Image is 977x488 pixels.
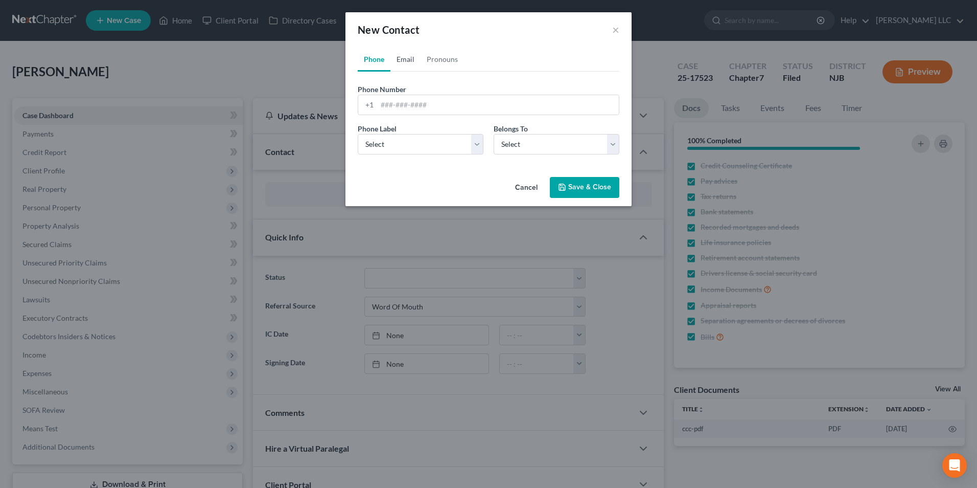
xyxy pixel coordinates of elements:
button: × [612,24,619,36]
span: Phone Label [358,124,397,133]
button: Save & Close [550,177,619,198]
div: +1 [358,95,377,115]
span: Phone Number [358,85,406,94]
a: Pronouns [421,47,464,72]
span: Belongs To [494,124,528,133]
a: Phone [358,47,390,72]
span: New Contact [358,24,420,36]
a: Email [390,47,421,72]
div: Open Intercom Messenger [942,453,967,478]
button: Cancel [507,178,546,198]
input: ###-###-#### [377,95,619,115]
